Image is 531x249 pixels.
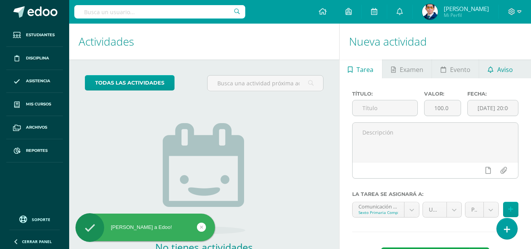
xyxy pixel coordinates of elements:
[6,70,63,93] a: Asistencia
[423,202,461,217] a: Unidad 3
[26,32,55,38] span: Estudiantes
[352,91,418,97] label: Título:
[429,202,441,217] span: Unidad 3
[26,124,47,131] span: Archivos
[400,60,423,79] span: Examen
[471,202,478,217] span: Prueba Corta (10.0%)
[358,202,399,210] div: Comunicación y Lenguaje L.1 'A'
[6,139,63,162] a: Reportes
[26,78,50,84] span: Asistencia
[382,59,432,78] a: Examen
[468,100,518,116] input: Fecha de entrega
[450,60,470,79] span: Evento
[349,24,522,59] h1: Nueva actividad
[444,12,489,18] span: Mi Perfil
[432,59,479,78] a: Evento
[79,24,330,59] h1: Actividades
[340,59,382,78] a: Tarea
[422,4,438,20] img: f8528e83a30c07a06aa6af360d30ac42.png
[356,60,373,79] span: Tarea
[32,217,50,222] span: Soporte
[163,123,245,234] img: no_activities.png
[75,224,215,231] div: [PERSON_NAME] a Edoo!
[6,116,63,139] a: Archivos
[85,75,175,90] a: todas las Actividades
[208,76,323,91] input: Busca una actividad próxima aquí...
[358,210,399,215] div: Sexto Primaria Complementaria
[479,59,521,78] a: Aviso
[26,55,49,61] span: Disciplina
[6,93,63,116] a: Mis cursos
[352,191,518,197] label: La tarea se asignará a:
[465,202,498,217] a: Prueba Corta (10.0%)
[497,60,513,79] span: Aviso
[22,239,52,244] span: Cerrar panel
[424,91,461,97] label: Valor:
[6,47,63,70] a: Disciplina
[467,91,518,97] label: Fecha:
[26,148,48,154] span: Reportes
[444,5,489,13] span: [PERSON_NAME]
[353,100,417,116] input: Título
[9,214,60,224] a: Soporte
[74,5,245,18] input: Busca un usuario...
[353,202,419,217] a: Comunicación y Lenguaje L.1 'A'Sexto Primaria Complementaria
[424,100,461,116] input: Puntos máximos
[6,24,63,47] a: Estudiantes
[26,101,51,107] span: Mis cursos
